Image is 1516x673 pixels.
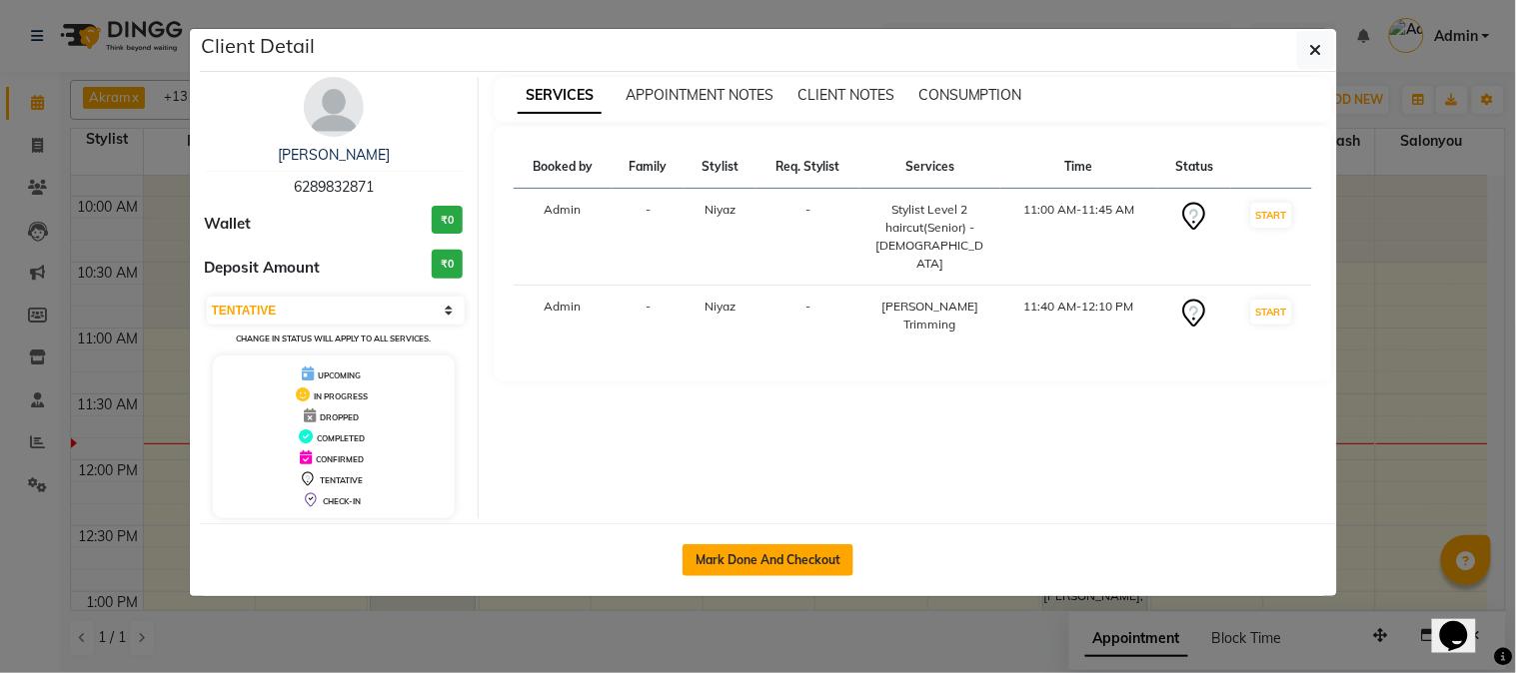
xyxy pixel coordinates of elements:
[518,78,602,114] span: SERVICES
[317,433,365,443] span: COMPLETED
[705,299,736,314] span: Niyaz
[683,544,853,576] button: Mark Done And Checkout
[872,298,988,334] div: [PERSON_NAME] Trimming
[236,334,431,343] small: Change in status will apply to all services.
[432,250,463,279] h3: ₹0
[612,189,685,286] td: -
[323,496,361,506] span: CHECK-IN
[278,146,390,164] a: [PERSON_NAME]
[860,146,1000,189] th: Services
[1251,203,1292,228] button: START
[205,257,321,280] span: Deposit Amount
[626,86,773,104] span: APPOINTMENT NOTES
[205,213,252,236] span: Wallet
[705,202,736,217] span: Niyaz
[756,286,859,346] td: -
[1432,593,1496,653] iframe: chat widget
[797,86,894,104] span: CLIENT NOTES
[318,370,361,380] span: UPCOMING
[756,146,859,189] th: Req. Stylist
[320,412,359,422] span: DROPPED
[1000,146,1158,189] th: Time
[294,178,374,196] span: 6289832871
[612,286,685,346] td: -
[1251,300,1292,325] button: START
[612,146,685,189] th: Family
[314,391,368,401] span: IN PROGRESS
[918,86,1022,104] span: CONSUMPTION
[304,77,364,137] img: avatar
[1158,146,1231,189] th: Status
[514,286,612,346] td: Admin
[1000,286,1158,346] td: 11:40 AM-12:10 PM
[756,189,859,286] td: -
[320,475,363,485] span: TENTATIVE
[316,454,364,464] span: CONFIRMED
[1000,189,1158,286] td: 11:00 AM-11:45 AM
[202,31,316,61] h5: Client Detail
[514,189,612,286] td: Admin
[514,146,612,189] th: Booked by
[685,146,756,189] th: Stylist
[432,206,463,235] h3: ₹0
[872,201,988,273] div: Stylist Level 2 haircut(Senior) - [DEMOGRAPHIC_DATA]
